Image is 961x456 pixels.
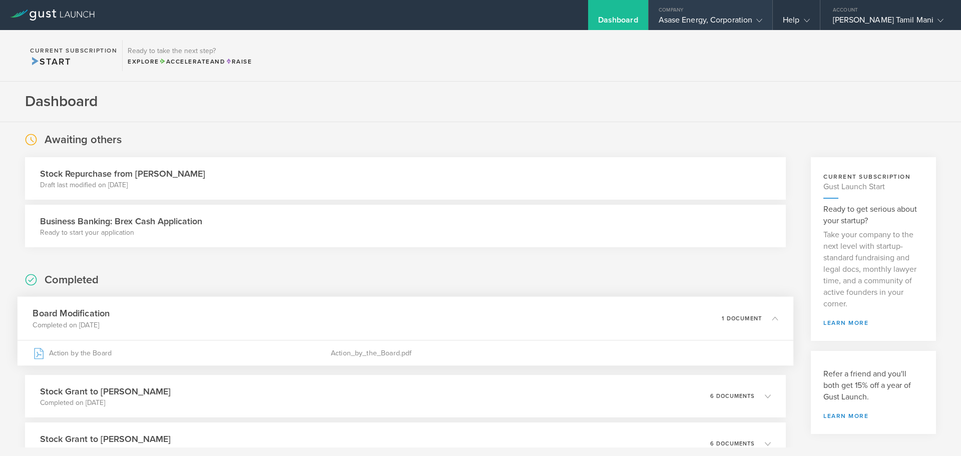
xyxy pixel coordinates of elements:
h3: Stock Grant to [PERSON_NAME] [40,432,171,445]
span: and [159,58,226,65]
h4: Gust Launch Start [823,181,923,193]
h3: Stock Repurchase from [PERSON_NAME] [40,167,205,180]
div: Ready to take the next step?ExploreAccelerateandRaise [122,40,257,71]
p: Take your company to the next level with startup-standard fundraising and legal docs, monthly law... [823,229,923,310]
h2: Completed [45,273,99,287]
p: Completed on [DATE] [40,398,171,408]
h3: Board Modification [33,307,110,320]
div: Explore [128,57,252,66]
h2: Current Subscription [30,48,117,54]
span: Start [30,56,71,67]
p: 6 documents [710,393,755,399]
h3: Ready to take the next step? [128,48,252,55]
h3: Refer a friend and you'll both get 15% off a year of Gust Launch. [823,368,923,403]
div: Action_by_the_Board.pdf [331,340,778,365]
h3: Business Banking: Brex Cash Application [40,215,202,228]
div: Action by the Board [33,340,331,365]
div: Help [783,15,809,30]
a: Learn more [823,413,923,419]
p: Completed on [DATE] [40,445,171,455]
h3: Ready to get serious about your startup? [823,204,923,227]
p: 1 document [722,315,762,321]
div: Asase Energy, Corporation [659,15,763,30]
span: Raise [225,58,252,65]
p: Draft last modified on [DATE] [40,180,205,190]
div: Dashboard [598,15,638,30]
h2: Awaiting others [45,133,122,147]
p: Completed on [DATE] [33,320,110,330]
a: learn more [823,320,923,326]
span: Accelerate [159,58,210,65]
h3: Stock Grant to [PERSON_NAME] [40,385,171,398]
div: [PERSON_NAME] Tamil Mani [833,15,943,30]
p: Ready to start your application [40,228,202,238]
p: 6 documents [710,441,755,446]
h3: current subscription [823,172,923,181]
